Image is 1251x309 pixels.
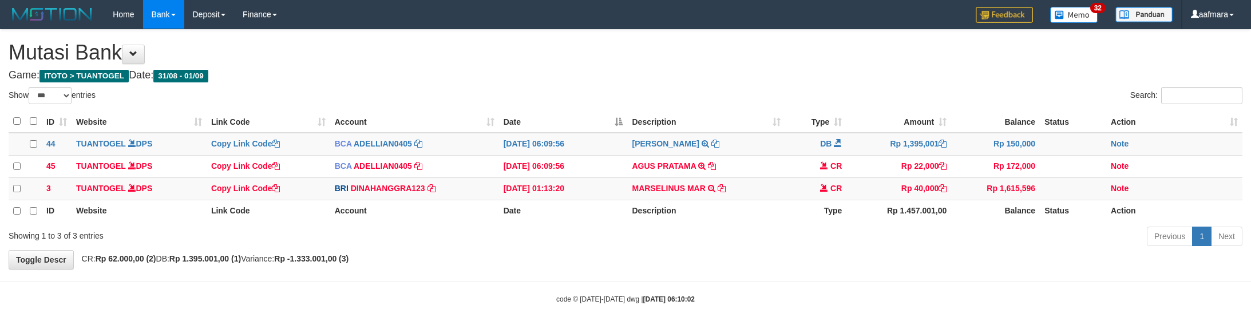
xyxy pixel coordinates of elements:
[72,200,207,222] th: Website
[39,70,129,82] span: ITOTO > TUANTOGEL
[499,110,628,133] th: Date: activate to sort column descending
[820,139,832,148] span: DB
[643,295,695,303] strong: [DATE] 06:10:02
[1111,161,1129,171] a: Note
[211,139,280,148] a: Copy Link Code
[846,110,951,133] th: Amount: activate to sort column ascending
[330,110,499,133] th: Account: activate to sort column ascending
[1106,110,1242,133] th: Action: activate to sort column ascending
[335,139,352,148] span: BCA
[76,254,349,263] span: CR: DB: Variance:
[1040,110,1106,133] th: Status
[785,110,846,133] th: Type: activate to sort column ascending
[846,133,951,156] td: Rp 1,395,001
[76,184,126,193] a: TUANTOGEL
[211,161,280,171] a: Copy Link Code
[42,110,72,133] th: ID: activate to sort column ascending
[1106,200,1242,222] th: Action
[951,177,1040,200] td: Rp 1,615,596
[939,139,947,148] a: Copy Rp 1,395,001 to clipboard
[76,161,126,171] a: TUANTOGEL
[1130,87,1242,104] label: Search:
[207,110,330,133] th: Link Code: activate to sort column ascending
[951,200,1040,222] th: Balance
[9,70,1242,81] h4: Game: Date:
[335,161,352,171] span: BCA
[9,41,1242,64] h1: Mutasi Bank
[499,200,628,222] th: Date
[207,200,330,222] th: Link Code
[1192,227,1212,246] a: 1
[939,161,947,171] a: Copy Rp 22,000 to clipboard
[72,110,207,133] th: Website: activate to sort column ascending
[627,110,785,133] th: Description: activate to sort column ascending
[632,139,699,148] a: [PERSON_NAME]
[711,139,719,148] a: Copy EDI MULYADI to clipboard
[351,184,425,193] a: DINAHANGGRA123
[1050,7,1098,23] img: Button%20Memo.svg
[830,184,842,193] span: CR
[42,200,72,222] th: ID
[96,254,156,263] strong: Rp 62.000,00 (2)
[976,7,1033,23] img: Feedback.jpg
[830,161,842,171] span: CR
[1115,7,1173,22] img: panduan.png
[72,155,207,177] td: DPS
[785,200,846,222] th: Type
[1211,227,1242,246] a: Next
[46,184,51,193] span: 3
[951,155,1040,177] td: Rp 172,000
[1111,184,1129,193] a: Note
[846,200,951,222] th: Rp 1.457.001,00
[9,225,513,241] div: Showing 1 to 3 of 3 entries
[718,184,726,193] a: Copy MARSELINUS MAR to clipboard
[153,70,208,82] span: 31/08 - 01/09
[354,161,412,171] a: ADELLIAN0405
[76,139,126,148] a: TUANTOGEL
[632,161,696,171] a: AGUS PRATAMA
[951,133,1040,156] td: Rp 150,000
[354,139,412,148] a: ADELLIAN0405
[72,133,207,156] td: DPS
[211,184,280,193] a: Copy Link Code
[72,177,207,200] td: DPS
[627,200,785,222] th: Description
[1111,139,1129,148] a: Note
[274,254,349,263] strong: Rp -1.333.001,00 (3)
[330,200,499,222] th: Account
[9,87,96,104] label: Show entries
[169,254,241,263] strong: Rp 1.395.001,00 (1)
[414,161,422,171] a: Copy ADELLIAN0405 to clipboard
[1147,227,1193,246] a: Previous
[708,161,716,171] a: Copy AGUS PRATAMA to clipboard
[1040,200,1106,222] th: Status
[1161,87,1242,104] input: Search:
[499,133,628,156] td: [DATE] 06:09:56
[414,139,422,148] a: Copy ADELLIAN0405 to clipboard
[499,155,628,177] td: [DATE] 06:09:56
[1090,3,1106,13] span: 32
[846,155,951,177] td: Rp 22,000
[951,110,1040,133] th: Balance
[335,184,349,193] span: BRI
[846,177,951,200] td: Rp 40,000
[46,139,56,148] span: 44
[939,184,947,193] a: Copy Rp 40,000 to clipboard
[427,184,436,193] a: Copy DINAHANGGRA123 to clipboard
[556,295,695,303] small: code © [DATE]-[DATE] dwg |
[9,6,96,23] img: MOTION_logo.png
[29,87,72,104] select: Showentries
[632,184,705,193] a: MARSELINUS MAR
[9,250,74,270] a: Toggle Descr
[499,177,628,200] td: [DATE] 01:13:20
[46,161,56,171] span: 45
